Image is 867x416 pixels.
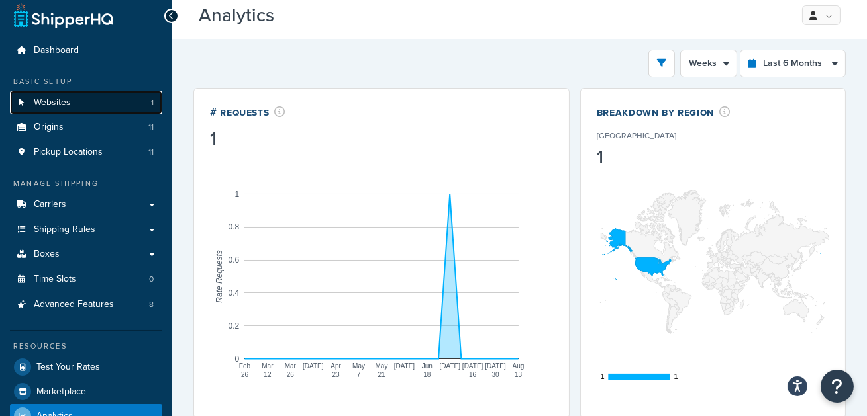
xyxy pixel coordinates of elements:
text: 26 [287,371,295,378]
p: [GEOGRAPHIC_DATA] [597,130,676,142]
li: Time Slots [10,267,162,292]
div: 1 [210,130,285,148]
div: Resources [10,341,162,352]
text: May [352,362,365,370]
text: 1 [674,372,678,380]
a: Websites1 [10,91,162,115]
span: 11 [148,122,154,133]
text: 1 [235,189,240,198]
text: [DATE] [440,362,461,370]
a: Test Your Rates [10,355,162,379]
text: [DATE] [303,362,324,370]
text: [DATE] [462,362,484,370]
span: Carriers [34,199,66,210]
a: Boxes [10,242,162,267]
text: Feb [239,362,251,370]
text: May [376,362,388,370]
span: Websites [34,97,71,108]
svg: A chart. [597,136,829,388]
svg: A chart. [210,151,553,402]
text: Mar [285,362,297,370]
a: Pickup Locations11 [10,140,162,165]
text: Apr [331,362,341,370]
text: 30 [492,371,500,378]
text: 18 [423,371,431,378]
span: 1 [151,97,154,108]
a: Marketplace [10,380,162,403]
text: Mar [262,362,274,370]
text: Rate Requests [215,250,224,302]
span: 8 [149,299,154,310]
text: Aug [513,362,525,370]
span: Time Slots [34,274,76,285]
a: Dashboard [10,38,162,63]
text: 0 [235,354,240,363]
a: Time Slots0 [10,267,162,292]
li: Advanced Features [10,292,162,317]
span: Beta [278,10,323,25]
span: 11 [148,147,154,158]
text: 13 [515,371,523,378]
li: Websites [10,91,162,115]
div: # Requests [210,104,285,120]
li: Pickup Locations [10,140,162,165]
text: 0.2 [229,321,240,331]
a: Shipping Rules [10,218,162,242]
span: Origins [34,122,64,133]
span: Shipping Rules [34,224,95,235]
span: Boxes [34,249,60,260]
span: Pickup Locations [34,147,103,158]
h3: Analytics [199,5,780,26]
text: [DATE] [394,362,415,370]
button: open filter drawer [648,50,675,77]
a: Advanced Features8 [10,292,162,317]
text: 1 [600,372,604,380]
div: 1 [597,148,717,167]
span: 0 [149,274,154,285]
text: 12 [264,371,272,378]
text: Jun [422,362,433,370]
text: 26 [241,371,249,378]
text: 16 [469,371,477,378]
text: 0.4 [229,288,240,298]
li: Origins [10,115,162,140]
a: Origins11 [10,115,162,140]
text: 21 [378,371,385,378]
button: Open Resource Center [821,370,854,403]
div: Basic Setup [10,76,162,87]
text: 7 [357,371,361,378]
span: Test Your Rates [36,362,100,373]
a: Carriers [10,192,162,217]
text: 0.6 [229,255,240,265]
text: 23 [332,371,340,378]
span: Marketplace [36,386,86,397]
span: Advanced Features [34,299,114,310]
text: 0.8 [229,222,240,231]
div: Breakdown by Region [597,104,731,120]
div: Manage Shipping [10,178,162,189]
span: Dashboard [34,45,79,56]
text: [DATE] [485,362,506,370]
